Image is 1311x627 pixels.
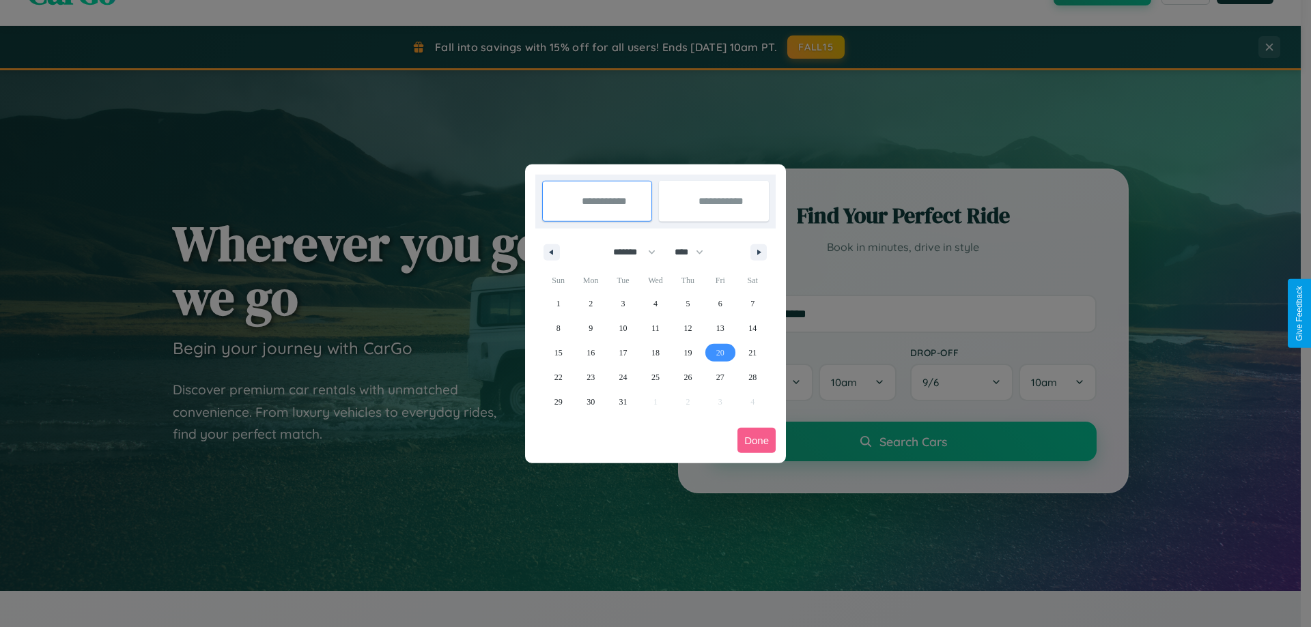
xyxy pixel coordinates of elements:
span: 21 [748,340,757,365]
button: 20 [704,340,736,365]
button: 16 [574,340,606,365]
button: Done [737,428,776,453]
span: 16 [587,340,595,365]
span: Wed [639,269,671,291]
button: 29 [542,390,574,414]
button: 9 [574,316,606,340]
button: 27 [704,365,736,390]
span: 22 [554,365,563,390]
button: 15 [542,340,574,365]
button: 30 [574,390,606,414]
span: 17 [619,340,628,365]
button: 5 [672,291,704,316]
button: 25 [639,365,671,390]
span: 15 [554,340,563,365]
span: 4 [653,291,658,316]
button: 2 [574,291,606,316]
span: 27 [716,365,724,390]
span: Sat [737,269,769,291]
span: Sun [542,269,574,291]
button: 17 [607,340,639,365]
button: 28 [737,365,769,390]
span: 7 [750,291,755,316]
span: 6 [718,291,722,316]
span: 30 [587,390,595,414]
span: 14 [748,316,757,340]
span: Fri [704,269,736,291]
button: 3 [607,291,639,316]
span: 25 [651,365,660,390]
span: 13 [716,316,724,340]
span: 26 [683,365,692,390]
button: 4 [639,291,671,316]
span: 18 [651,340,660,365]
button: 11 [639,316,671,340]
button: 6 [704,291,736,316]
button: 18 [639,340,671,365]
span: 2 [589,291,593,316]
button: 1 [542,291,574,316]
button: 24 [607,365,639,390]
span: 31 [619,390,628,414]
span: 10 [619,316,628,340]
span: 1 [556,291,561,316]
button: 12 [672,316,704,340]
button: 10 [607,316,639,340]
span: 28 [748,365,757,390]
span: 23 [587,365,595,390]
span: 11 [651,316,660,340]
span: 5 [686,291,690,316]
button: 23 [574,365,606,390]
span: 12 [683,316,692,340]
span: Tue [607,269,639,291]
span: 19 [683,340,692,365]
span: 20 [716,340,724,365]
button: 22 [542,365,574,390]
span: 9 [589,316,593,340]
button: 8 [542,316,574,340]
button: 26 [672,365,704,390]
span: 29 [554,390,563,414]
button: 14 [737,316,769,340]
span: 8 [556,316,561,340]
span: Mon [574,269,606,291]
button: 19 [672,340,704,365]
button: 21 [737,340,769,365]
span: Thu [672,269,704,291]
span: 24 [619,365,628,390]
button: 13 [704,316,736,340]
span: 3 [621,291,625,316]
button: 31 [607,390,639,414]
button: 7 [737,291,769,316]
div: Give Feedback [1295,286,1304,341]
